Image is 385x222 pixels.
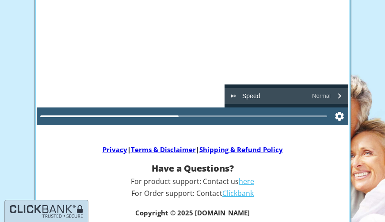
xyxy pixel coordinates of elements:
button: Playback speed [225,88,348,104]
button: Settings [331,107,348,125]
a: Shipping & Refund Policy [199,145,283,154]
a: Clickbank [222,188,254,198]
a: Privacy [103,145,127,154]
a: Terms & Disclaimer [131,145,196,154]
div: Settings [225,84,348,107]
p: | | [38,145,347,154]
h5: For Order support: Contact [34,190,352,198]
img: logo-tab-dark-blue-en.png [9,204,84,219]
h5: For product support: Contact us [34,178,352,186]
strong: Copyright © 2025 [DOMAIN_NAME] [135,208,250,217]
a: here [239,176,254,186]
span: Normal [312,92,331,100]
span: Speed [242,91,260,100]
h4: Have a Questions? [34,164,352,173]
